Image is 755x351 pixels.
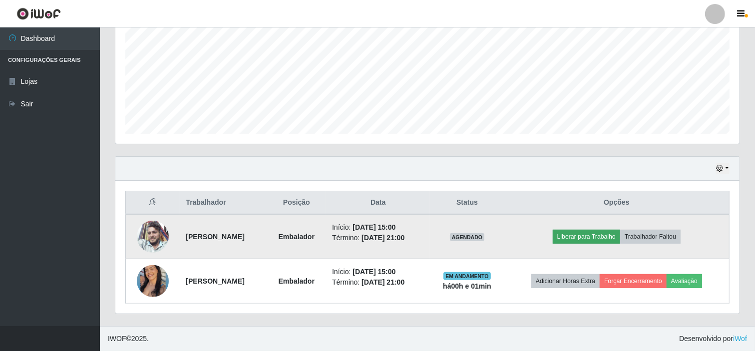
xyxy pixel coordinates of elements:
button: Avaliação [667,274,702,288]
time: [DATE] 15:00 [353,268,395,276]
strong: Embalador [279,233,315,241]
span: IWOF [108,335,126,343]
time: [DATE] 21:00 [362,278,404,286]
th: Opções [504,191,730,215]
span: Desenvolvido por [679,334,747,344]
strong: [PERSON_NAME] [186,277,244,285]
th: Trabalhador [180,191,267,215]
button: Liberar para Trabalho [553,230,620,244]
span: EM ANDAMENTO [443,272,491,280]
th: Data [326,191,430,215]
button: Forçar Encerramento [600,274,667,288]
time: [DATE] 15:00 [353,223,395,231]
li: Término: [332,277,424,288]
strong: Embalador [279,277,315,285]
li: Início: [332,222,424,233]
li: Início: [332,267,424,277]
strong: há 00 h e 01 min [443,282,491,290]
img: 1646132801088.jpeg [137,221,169,253]
span: AGENDADO [450,233,485,241]
li: Término: [332,233,424,243]
img: 1754502098226.jpeg [137,261,169,301]
th: Status [430,191,504,215]
span: © 2025 . [108,334,149,344]
strong: [PERSON_NAME] [186,233,244,241]
button: Trabalhador Faltou [620,230,681,244]
time: [DATE] 21:00 [362,234,404,242]
img: CoreUI Logo [16,7,61,20]
button: Adicionar Horas Extra [531,274,600,288]
th: Posição [267,191,327,215]
a: iWof [733,335,747,343]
